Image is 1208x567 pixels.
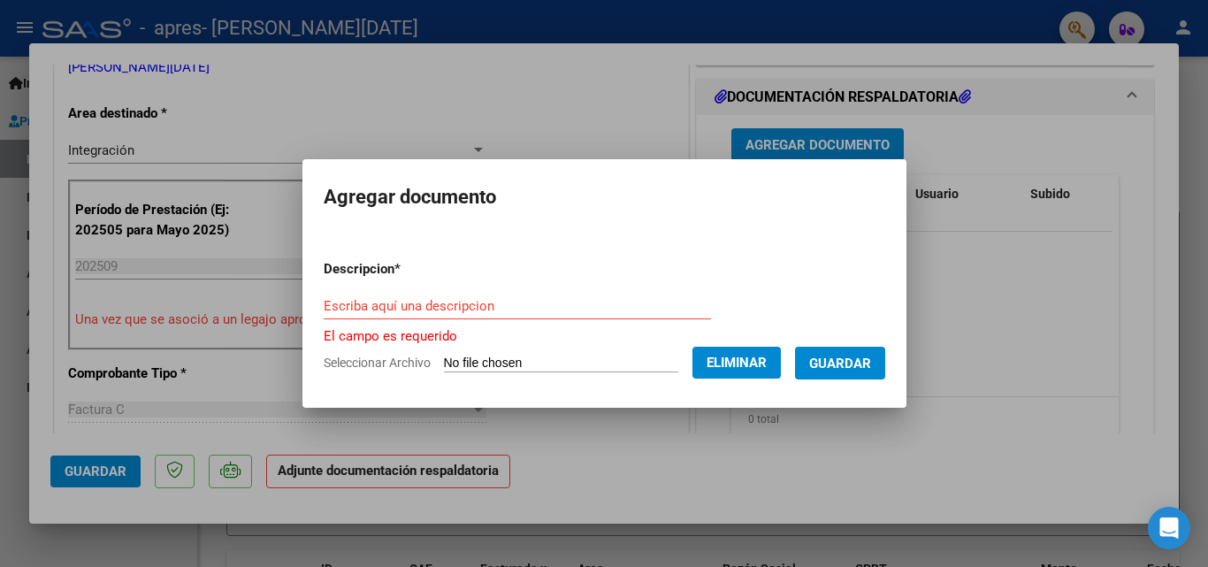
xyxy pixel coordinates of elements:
p: Descripcion [324,259,493,280]
button: Guardar [795,347,885,379]
span: Seleccionar Archivo [324,356,431,370]
div: Open Intercom Messenger [1148,507,1190,549]
button: Eliminar [692,347,781,379]
span: Guardar [809,356,871,372]
h2: Agregar documento [324,180,885,214]
p: El campo es requerido [324,326,885,347]
span: Eliminar [707,355,767,371]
